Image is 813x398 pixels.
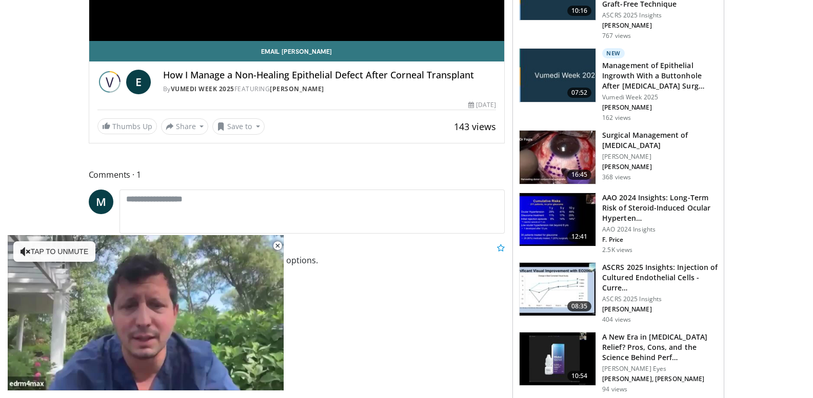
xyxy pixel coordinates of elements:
a: 16:45 Surgical Management of [MEDICAL_DATA] [PERSON_NAME] [PERSON_NAME] 368 views [519,130,718,184]
p: Vumedi Week 2025 [602,93,718,101]
span: Comments 1 [89,168,505,181]
p: [PERSON_NAME] [602,103,718,112]
span: 10:54 [567,371,592,381]
span: 10:16 [567,6,592,16]
p: 94 views [602,385,627,393]
a: Vumedi Week 2025 [171,85,234,93]
h3: ASCRS 2025 Insights: Injection of Cultured Endothelial Cells - Curre… [602,262,718,293]
div: By FEATURING [163,85,497,94]
img: Vumedi Week 2025 [97,70,122,94]
h3: Management of Epithelial Ingrowth With a Buttonhole After [MEDICAL_DATA] Surg… [602,60,718,91]
p: [PERSON_NAME] [602,163,718,171]
p: [PERSON_NAME] [602,22,718,30]
h3: AAO 2024 Insights: Long-Term Risk of Steroid-Induced Ocular Hyperten… [602,193,718,223]
button: Share [161,118,209,135]
a: 10:54 A New Era in [MEDICAL_DATA] Relief? Pros, Cons, and the Science Behind Perf… [PERSON_NAME] ... [519,332,718,393]
span: 12:41 [567,232,592,242]
h3: Surgical Management of [MEDICAL_DATA] [602,130,718,151]
a: 07:52 New Management of Epithelial Ingrowth With a Buttonhole After [MEDICAL_DATA] Surg… Vumedi W... [519,48,718,122]
a: M [89,190,113,214]
video-js: Video Player [7,235,284,391]
a: 08:35 ASCRS 2025 Insights: Injection of Cultured Endothelial Cells - Curre… ASCRS 2025 Insights [... [519,262,718,324]
p: AAO 2024 Insights [602,225,718,234]
p: ASCRS 2025 Insights [602,295,718,303]
p: [PERSON_NAME] [602,153,718,161]
p: 162 views [602,114,631,122]
p: [PERSON_NAME] Eyes [602,365,718,373]
p: 767 views [602,32,631,40]
div: [DATE] [468,100,496,110]
a: Thumbs Up [97,118,157,134]
p: F. Price [602,236,718,244]
img: af7cb505-fca8-4258-9910-2a274f8a3ee4.jpg.150x105_q85_crop-smart_upscale.jpg [520,49,596,102]
p: 368 views [602,173,631,181]
p: [PERSON_NAME], [PERSON_NAME] [602,375,718,383]
img: e4b9816d-9682-48e7-8da1-5e599230dce9.150x105_q85_crop-smart_upscale.jpg [520,332,596,386]
img: 7b07ef4f-7000-4ba4-89ad-39d958bbfcae.150x105_q85_crop-smart_upscale.jpg [520,131,596,184]
a: [PERSON_NAME] [270,85,324,93]
p: [PERSON_NAME] [602,305,718,313]
p: 2.5K views [602,246,632,254]
img: 6d52f384-0ebd-4d88-9c91-03f002d9199b.150x105_q85_crop-smart_upscale.jpg [520,263,596,316]
img: d1bebadf-5ef8-4c82-bd02-47cdd9740fa5.150x105_q85_crop-smart_upscale.jpg [520,193,596,246]
h4: How I Manage a Non-Healing Epithelial Defect After Corneal Transplant [163,70,497,81]
a: Email [PERSON_NAME] [89,41,505,61]
button: Close [267,235,288,257]
p: New [602,48,625,58]
a: E [126,70,151,94]
button: Save to [212,118,265,135]
span: 16:45 [567,170,592,180]
p: Tough problem. Great review of treatment options. [120,254,505,266]
a: 12:41 AAO 2024 Insights: Long-Term Risk of Steroid-Induced Ocular Hyperten… AAO 2024 Insights F. ... [519,193,718,254]
h3: A New Era in [MEDICAL_DATA] Relief? Pros, Cons, and the Science Behind Perf… [602,332,718,363]
span: 07:52 [567,88,592,98]
button: Tap to unmute [13,241,95,262]
p: ASCRS 2025 Insights [602,11,718,19]
span: 08:35 [567,301,592,311]
p: 404 views [602,316,631,324]
span: 143 views [454,120,496,133]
